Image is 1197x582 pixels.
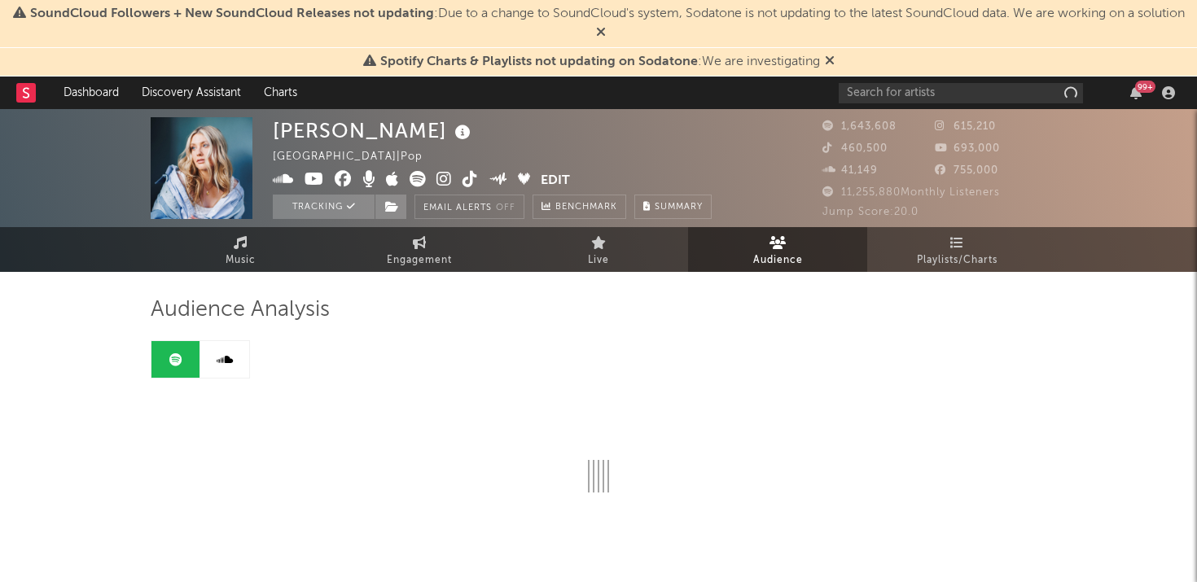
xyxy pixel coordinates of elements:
div: 99 + [1135,81,1155,93]
span: Live [588,251,609,270]
span: Spotify Charts & Playlists not updating on Sodatone [380,55,698,68]
div: [GEOGRAPHIC_DATA] | Pop [273,147,441,167]
span: Dismiss [825,55,835,68]
a: Charts [252,77,309,109]
a: Music [151,227,330,272]
input: Search for artists [839,83,1083,103]
span: 755,000 [935,165,998,176]
button: Summary [634,195,712,219]
span: 1,643,608 [822,121,897,132]
a: Benchmark [533,195,626,219]
span: Jump Score: 20.0 [822,207,919,217]
a: Engagement [330,227,509,272]
span: 460,500 [822,143,888,154]
span: Audience Analysis [151,300,330,320]
a: Playlists/Charts [867,227,1046,272]
span: Summary [655,203,703,212]
span: Dismiss [596,27,606,40]
span: 693,000 [935,143,1000,154]
button: Edit [541,171,570,191]
a: Live [509,227,688,272]
div: [PERSON_NAME] [273,117,475,144]
button: Tracking [273,195,375,219]
span: : Due to a change to SoundCloud's system, Sodatone is not updating to the latest SoundCloud data.... [30,7,1185,20]
span: Music [226,251,256,270]
span: SoundCloud Followers + New SoundCloud Releases not updating [30,7,434,20]
span: 41,149 [822,165,878,176]
span: : We are investigating [380,55,820,68]
button: Email AlertsOff [414,195,524,219]
a: Discovery Assistant [130,77,252,109]
span: Engagement [387,251,452,270]
a: Dashboard [52,77,130,109]
span: 615,210 [935,121,996,132]
span: Playlists/Charts [917,251,997,270]
span: Benchmark [555,198,617,217]
em: Off [496,203,515,212]
span: Audience [753,251,803,270]
span: 11,255,880 Monthly Listeners [822,187,1000,198]
button: 99+ [1130,86,1142,99]
a: Audience [688,227,867,272]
